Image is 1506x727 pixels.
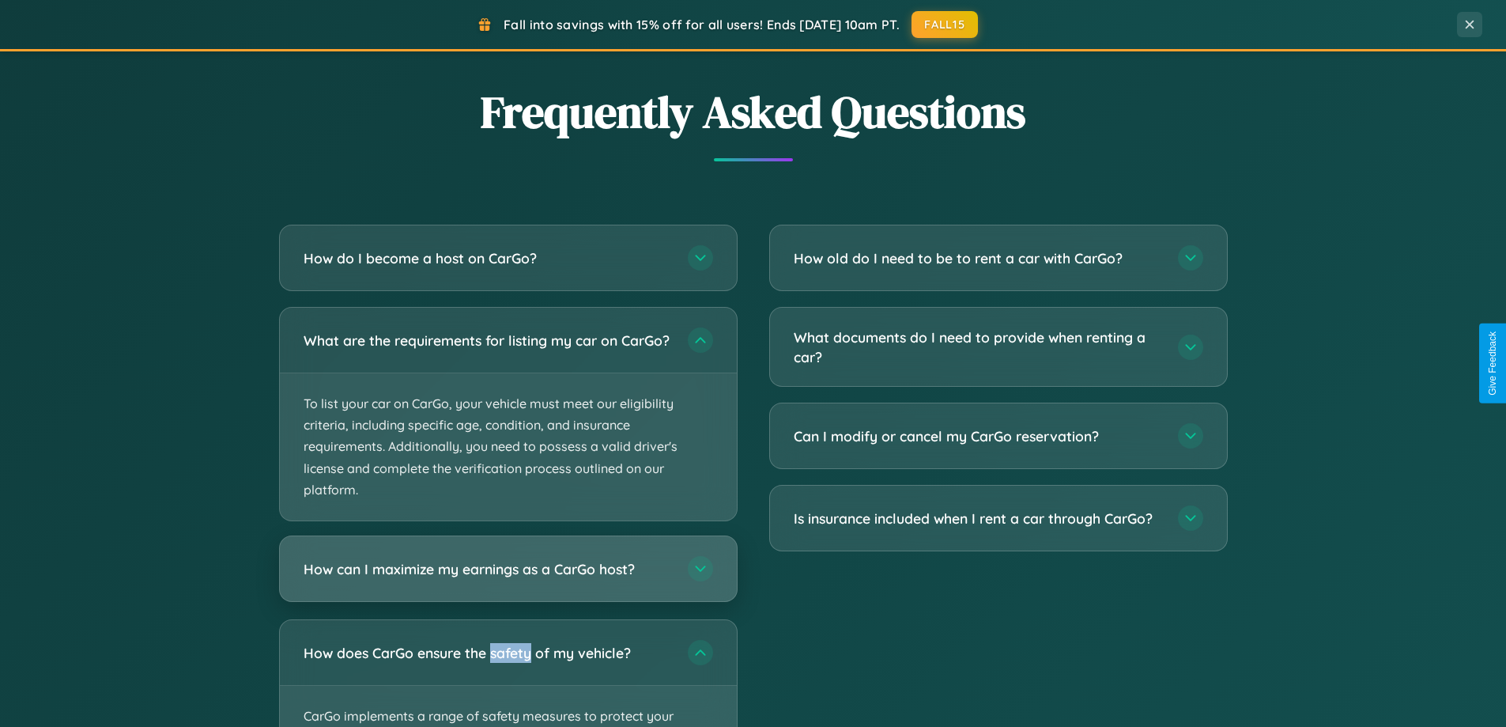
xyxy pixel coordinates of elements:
p: To list your car on CarGo, your vehicle must meet our eligibility criteria, including specific ag... [280,373,737,521]
h3: What are the requirements for listing my car on CarGo? [304,331,672,350]
button: FALL15 [912,11,978,38]
span: Fall into savings with 15% off for all users! Ends [DATE] 10am PT. [504,17,900,32]
h3: How does CarGo ensure the safety of my vehicle? [304,643,672,663]
h3: Can I modify or cancel my CarGo reservation? [794,426,1162,446]
h2: Frequently Asked Questions [279,81,1228,142]
h3: Is insurance included when I rent a car through CarGo? [794,509,1162,528]
h3: How can I maximize my earnings as a CarGo host? [304,559,672,579]
div: Give Feedback [1487,331,1498,396]
h3: How old do I need to be to rent a car with CarGo? [794,248,1162,268]
h3: What documents do I need to provide when renting a car? [794,328,1162,366]
h3: How do I become a host on CarGo? [304,248,672,268]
